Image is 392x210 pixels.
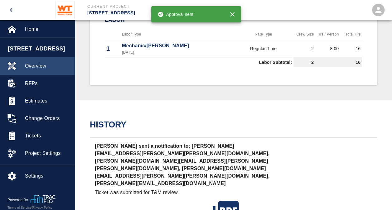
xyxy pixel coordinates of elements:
[233,40,293,57] td: Regular Time
[8,45,71,53] span: [STREET_ADDRESS]
[233,29,293,40] th: Rate Type
[55,1,75,19] img: Whiting-Turner
[87,4,230,9] p: Current Project
[25,172,70,180] span: Settings
[361,180,392,210] iframe: Chat Widget
[340,29,362,40] th: Total Hrs
[87,9,230,17] p: [STREET_ADDRESS]
[7,206,31,209] a: Terms of Service
[95,189,210,196] p: Ticket was submitted for T&M review.
[157,9,194,20] div: Approval sent
[105,57,293,67] td: Labor Subtotal:
[340,40,362,57] td: 16
[32,206,52,209] a: Privacy Policy
[25,62,70,70] span: Overview
[315,40,340,57] td: 8.00
[25,115,70,122] span: Change Orders
[122,42,232,50] p: Mechanic/[PERSON_NAME]
[25,132,70,140] span: Tickets
[25,26,70,33] span: Home
[25,97,70,105] span: Estimates
[7,197,31,203] p: Powered By
[315,57,362,67] td: 16
[31,195,56,203] img: TracFlo
[315,29,340,40] th: Hrs / Person
[122,50,232,55] p: [DATE]
[25,150,70,157] span: Project Settings
[4,2,19,17] button: open drawer
[106,44,119,53] p: 1
[293,40,315,57] td: 2
[293,29,315,40] th: Crew Size
[95,142,280,189] p: [PERSON_NAME] sent a notification to: [PERSON_NAME][EMAIL_ADDRESS][PERSON_NAME][PERSON_NAME][DOMA...
[120,29,233,40] th: Labor Type
[293,57,315,67] td: 2
[90,120,377,130] h2: History
[25,80,70,87] span: RFPs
